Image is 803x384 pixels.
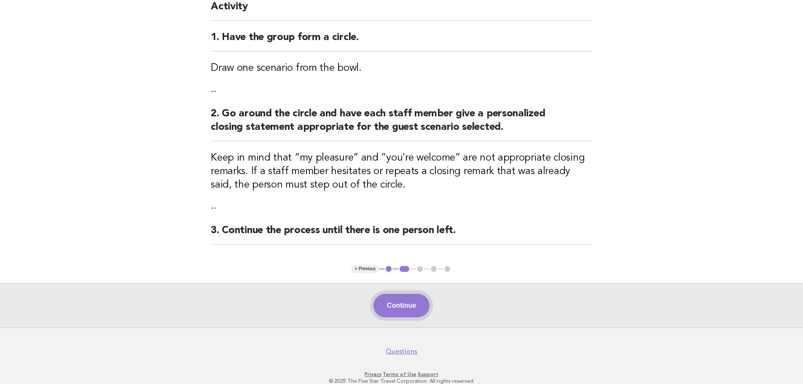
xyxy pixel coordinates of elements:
[383,371,416,377] a: Terms of Use
[211,62,592,75] h3: Draw one scenario from the bowl.
[373,294,430,317] button: Continue
[211,107,592,141] h2: 2. Go around the circle and have each staff member give a personalized closing statement appropri...
[398,265,411,273] button: 2
[365,371,381,377] a: Privacy
[211,202,592,214] p: --
[352,265,379,273] button: < Previous
[211,151,592,192] h3: Keep in mind that “my pleasure” and “you're welcome” are not appropriate closing remarks. If a st...
[384,265,393,273] button: 1
[211,224,592,244] h2: 3. Continue the process until there is one person left.
[418,371,438,377] a: Support
[211,31,592,51] h2: 1. Have the group form a circle.
[211,85,592,97] p: --
[386,347,417,356] a: Questions
[144,371,660,378] p: · ·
